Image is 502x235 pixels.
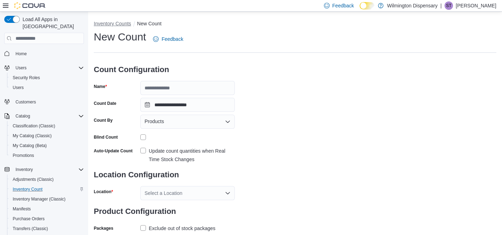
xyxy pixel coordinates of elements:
label: Auto-Update Count [94,148,133,154]
span: Home [16,51,27,57]
button: My Catalog (Beta) [7,141,87,151]
span: Users [13,85,24,90]
a: Customers [13,98,39,106]
button: Inventory [13,165,36,174]
span: Promotions [13,153,34,158]
button: Users [13,64,29,72]
button: Open list of options [225,119,231,125]
span: Manifests [10,205,84,213]
button: Inventory Counts [94,21,131,26]
a: Classification (Classic) [10,122,58,130]
a: My Catalog (Classic) [10,132,55,140]
span: Promotions [10,151,84,160]
span: Users [13,64,84,72]
button: Open list of options [225,190,231,196]
button: Customers [1,97,87,107]
label: Count Date [94,101,116,106]
a: My Catalog (Beta) [10,141,50,150]
span: Customers [16,99,36,105]
span: My Catalog (Beta) [13,143,47,148]
span: Security Roles [13,75,40,81]
span: Inventory Count [10,185,84,193]
span: Inventory Manager (Classic) [10,195,84,203]
a: Inventory Manager (Classic) [10,195,68,203]
span: My Catalog (Classic) [13,133,52,139]
a: Purchase Orders [10,215,48,223]
a: Feedback [150,32,186,46]
label: Count By [94,118,112,123]
span: Classification (Classic) [10,122,84,130]
span: Catalog [13,112,84,120]
a: Adjustments (Classic) [10,175,56,184]
span: Load All Apps in [GEOGRAPHIC_DATA] [20,16,84,30]
span: Home [13,49,84,58]
span: Catalog [16,113,30,119]
span: Inventory Count [13,186,43,192]
div: Update count quantities when Real Time Stock Changes [149,147,235,164]
button: Promotions [7,151,87,160]
label: Location [94,189,113,195]
a: Promotions [10,151,37,160]
a: Inventory Count [10,185,45,193]
button: Inventory Manager (Classic) [7,194,87,204]
button: Users [1,63,87,73]
button: Manifests [7,204,87,214]
div: Blind Count [94,134,118,140]
p: Wilmington Dispensary [387,1,437,10]
span: Inventory [16,167,33,172]
span: Classification (Classic) [13,123,55,129]
span: Inventory Manager (Classic) [13,196,66,202]
a: Transfers (Classic) [10,224,51,233]
a: Users [10,83,26,92]
h3: Count Configuration [94,58,235,81]
span: Inventory [13,165,84,174]
span: Security Roles [10,74,84,82]
span: ST [446,1,451,10]
span: Feedback [161,36,183,43]
button: Transfers (Classic) [7,224,87,234]
label: Packages [94,226,113,231]
button: Classification (Classic) [7,121,87,131]
button: Inventory [1,165,87,174]
h1: New Count [94,30,146,44]
p: | [440,1,442,10]
button: Inventory Count [7,184,87,194]
h3: Product Configuration [94,200,235,223]
a: Home [13,50,30,58]
span: Customers [13,97,84,106]
span: Products [145,117,164,126]
input: Press the down key to open a popover containing a calendar. [140,98,235,112]
label: Name [94,84,107,89]
button: My Catalog (Classic) [7,131,87,141]
a: Security Roles [10,74,43,82]
p: [PERSON_NAME] [456,1,496,10]
button: New Count [137,21,161,26]
button: Purchase Orders [7,214,87,224]
div: Sydney Taylor [445,1,453,10]
span: Feedback [332,2,354,9]
span: My Catalog (Beta) [10,141,84,150]
h3: Location Configuration [94,164,235,186]
a: Manifests [10,205,33,213]
button: Users [7,83,87,93]
button: Home [1,48,87,58]
img: Cova [14,2,46,9]
button: Adjustments (Classic) [7,174,87,184]
nav: An example of EuiBreadcrumbs [94,20,496,28]
span: Users [16,65,26,71]
button: Catalog [1,111,87,121]
span: Purchase Orders [13,216,45,222]
span: Adjustments (Classic) [13,177,54,182]
button: Security Roles [7,73,87,83]
span: My Catalog (Classic) [10,132,84,140]
button: Catalog [13,112,33,120]
input: Dark Mode [360,2,374,9]
span: Adjustments (Classic) [10,175,84,184]
div: Exclude out of stock packages [149,224,215,233]
span: Manifests [13,206,31,212]
span: Transfers (Classic) [13,226,48,231]
span: Purchase Orders [10,215,84,223]
span: Transfers (Classic) [10,224,84,233]
span: Users [10,83,84,92]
